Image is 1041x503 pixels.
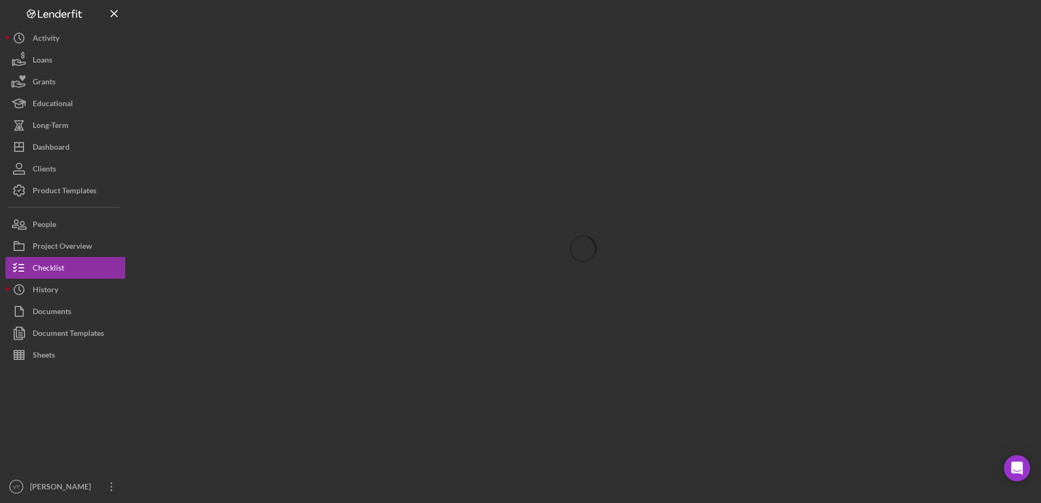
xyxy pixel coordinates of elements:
text: VT [13,484,20,490]
div: Product Templates [33,180,96,204]
div: Grants [33,71,56,95]
div: Sheets [33,344,55,369]
div: Activity [33,27,59,52]
div: Educational [33,93,73,117]
div: History [33,279,58,303]
div: Loans [33,49,52,73]
div: [PERSON_NAME] [27,476,98,500]
div: Document Templates [33,322,104,347]
button: History [5,279,125,300]
button: Dashboard [5,136,125,158]
button: People [5,213,125,235]
div: People [33,213,56,238]
button: Clients [5,158,125,180]
div: Documents [33,300,71,325]
button: Long-Term [5,114,125,136]
div: Open Intercom Messenger [1004,455,1030,481]
button: Grants [5,71,125,93]
div: Dashboard [33,136,70,161]
button: Document Templates [5,322,125,344]
button: Project Overview [5,235,125,257]
button: Sheets [5,344,125,366]
div: Clients [33,158,56,182]
button: Educational [5,93,125,114]
button: Activity [5,27,125,49]
button: Checklist [5,257,125,279]
button: Documents [5,300,125,322]
button: Loans [5,49,125,71]
button: VT[PERSON_NAME] [5,476,125,498]
div: Long-Term [33,114,69,139]
div: Project Overview [33,235,92,260]
div: Checklist [33,257,64,281]
button: Product Templates [5,180,125,201]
